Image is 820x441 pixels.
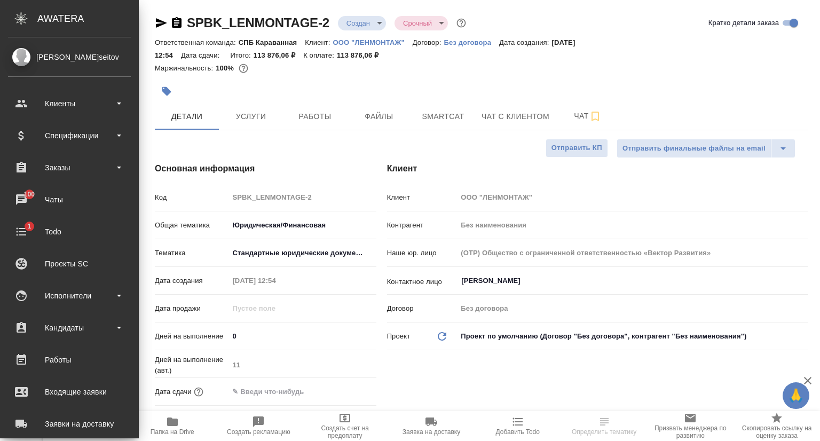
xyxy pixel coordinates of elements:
[338,16,386,30] div: Создан
[155,303,228,314] p: Дата продажи
[387,162,808,175] h4: Клиент
[161,110,212,123] span: Детали
[228,273,322,288] input: Пустое поле
[8,192,131,208] div: Чаты
[617,139,795,158] div: split button
[457,327,808,345] div: Проект по умолчанию (Договор "Без договора", контрагент "Без наименования")
[225,110,277,123] span: Услуги
[647,411,734,441] button: Призвать менеджера по развитию
[413,38,444,46] p: Договор:
[216,411,302,441] button: Создать рекламацию
[8,51,131,63] div: [PERSON_NAME]seitov
[228,301,322,316] input: Пустое поле
[155,220,228,231] p: Общая тематика
[228,190,376,205] input: Пустое поле
[3,346,136,373] a: Работы
[561,411,648,441] button: Определить тематику
[454,16,468,30] button: Доп статусы указывают на важность/срочность заказа
[3,379,136,405] a: Входящие заявки
[37,8,139,29] div: AWATERA
[228,244,376,262] div: Стандартные юридические документы, договоры, уставы
[239,38,305,46] p: СПБ Караванная
[228,357,376,373] input: Пустое поле
[562,109,613,123] span: Чат
[734,411,820,441] button: Скопировать ссылку на оценку заказа
[802,280,805,282] button: Open
[230,51,253,59] p: Итого:
[289,110,341,123] span: Работы
[8,352,131,368] div: Работы
[333,38,413,46] p: ООО "ЛЕНМОНТАЖ"
[740,424,814,439] span: Скопировать ссылку на оценку заказа
[8,128,131,144] div: Спецификации
[8,96,131,112] div: Клиенты
[155,162,344,175] h4: Основная информация
[457,217,808,233] input: Пустое поле
[400,19,435,28] button: Срочный
[216,64,236,72] p: 100%
[3,250,136,277] a: Проекты SC
[3,218,136,245] a: 1Todo
[482,110,549,123] span: Чат с клиентом
[708,18,779,28] span: Кратко детали заказа
[622,143,766,155] span: Отправить финальные файлы на email
[8,416,131,432] div: Заявки на доставку
[546,139,608,157] button: Отправить КП
[551,142,602,154] span: Отправить КП
[18,189,42,200] span: 100
[308,424,382,439] span: Создать счет на предоплату
[302,411,388,441] button: Создать счет на предоплату
[787,384,805,407] span: 🙏
[403,428,460,436] span: Заявка на доставку
[8,256,131,272] div: Проекты SC
[187,15,329,30] a: SPBK_LENMONTAGE-2
[155,38,239,46] p: Ответственная команда:
[617,139,771,158] button: Отправить финальные файлы на email
[343,19,373,28] button: Создан
[155,331,228,342] p: Дней на выполнение
[155,192,228,203] p: Код
[475,411,561,441] button: Добавить Todo
[457,190,808,205] input: Пустое поле
[305,38,333,46] p: Клиент:
[303,51,337,59] p: К оплате:
[8,224,131,240] div: Todo
[170,17,183,29] button: Скопировать ссылку
[3,186,136,213] a: 100Чаты
[155,80,178,103] button: Добавить тэг
[387,192,458,203] p: Клиент
[254,51,303,59] p: 113 876,06 ₽
[395,16,448,30] div: Создан
[8,288,131,304] div: Исполнители
[499,38,551,46] p: Дата создания:
[155,387,192,397] p: Дата сдачи
[151,428,194,436] span: Папка на Drive
[8,384,131,400] div: Входящие заявки
[444,37,499,46] a: Без договора
[387,303,458,314] p: Договор
[228,328,376,344] input: ✎ Введи что-нибудь
[8,320,131,336] div: Кандидаты
[155,355,228,376] p: Дней на выполнение (авт.)
[155,64,216,72] p: Маржинальность:
[3,411,136,437] a: Заявки на доставку
[444,38,499,46] p: Без договора
[783,382,809,409] button: 🙏
[572,428,636,436] span: Определить тематику
[181,51,222,59] p: Дата сдачи:
[353,110,405,123] span: Файлы
[192,385,206,399] button: Если добавить услуги и заполнить их объемом, то дата рассчитается автоматически
[129,411,216,441] button: Папка на Drive
[387,331,411,342] p: Проект
[653,424,727,439] span: Призвать менеджера по развитию
[417,110,469,123] span: Smartcat
[496,428,540,436] span: Добавить Todo
[228,384,322,399] input: ✎ Введи что-нибудь
[21,221,37,232] span: 1
[155,17,168,29] button: Скопировать ссылку для ЯМессенджера
[388,411,475,441] button: Заявка на доставку
[337,51,387,59] p: 113 876,06 ₽
[589,110,602,123] svg: Подписаться
[8,160,131,176] div: Заказы
[236,61,250,75] button: 0.00 RUB;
